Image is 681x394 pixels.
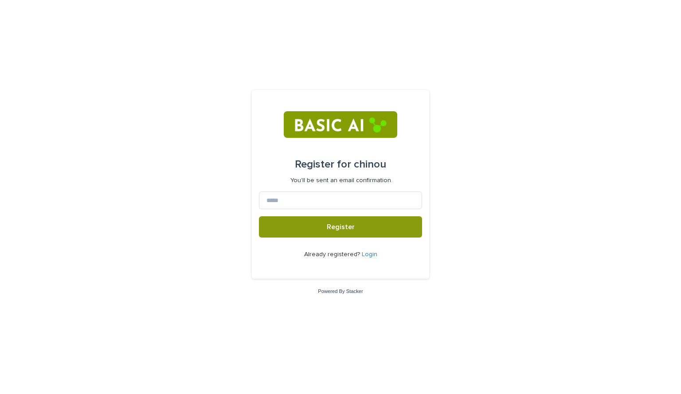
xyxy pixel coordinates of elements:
[327,223,355,230] span: Register
[318,289,363,294] a: Powered By Stacker
[295,152,386,177] div: chinou
[259,216,422,238] button: Register
[362,251,377,257] a: Login
[284,111,397,138] img: RtIB8pj2QQiOZo6waziI
[290,177,391,184] p: You'll be sent an email confirmation
[295,159,351,170] span: Register for
[304,251,362,257] span: Already registered?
